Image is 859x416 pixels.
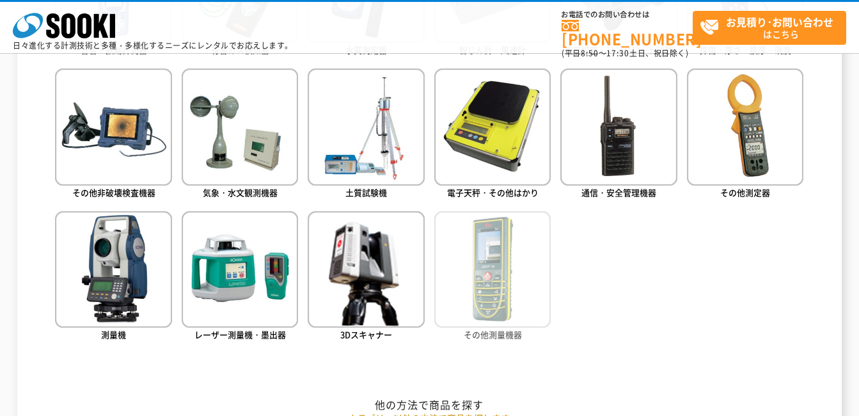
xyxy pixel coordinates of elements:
img: 通信・安全管理機器 [560,68,677,185]
span: 17:30 [606,47,629,59]
span: 電子天秤・その他はかり [447,186,539,198]
img: その他非破壊検査機器 [55,68,171,185]
span: はこちら [700,12,846,44]
span: (平日 ～ 土日、祝日除く) [562,47,688,59]
a: 測量機 [55,211,171,344]
img: 測量機 [55,211,171,328]
p: 日々進化する計測技術と多種・多様化するニーズにレンタルでお応えします。 [13,42,293,49]
img: 土質試験機 [308,68,424,185]
img: その他測定器 [687,68,803,185]
span: お電話でのお問い合わせは [562,11,693,19]
span: 土質試験機 [345,186,387,198]
a: 電子天秤・その他はかり [434,68,551,201]
a: [PHONE_NUMBER] [562,20,693,46]
span: その他測量機器 [464,328,522,340]
img: 電子天秤・その他はかり [434,68,551,185]
a: その他測量機器 [434,211,551,344]
img: 気象・水文観測機器 [182,68,298,185]
span: その他非破壊検査機器 [72,186,155,198]
a: 3Dスキャナー [308,211,424,344]
span: 8:50 [581,47,599,59]
strong: お見積り･お問い合わせ [726,14,833,29]
span: 通信・安全管理機器 [581,186,656,198]
span: 気象・水文観測機器 [203,186,278,198]
a: お見積り･お問い合わせはこちら [693,11,846,45]
span: その他測定器 [720,186,770,198]
a: 土質試験機 [308,68,424,201]
a: その他測定器 [687,68,803,201]
span: 3Dスキャナー [340,328,392,340]
a: 気象・水文観測機器 [182,68,298,201]
a: その他非破壊検査機器 [55,68,171,201]
img: その他測量機器 [434,211,551,328]
h2: 他の方法で商品を探す [55,398,803,412]
a: レーザー測量機・墨出器 [182,211,298,344]
span: 測量機 [101,328,126,340]
span: レーザー測量機・墨出器 [194,328,286,340]
img: 3Dスキャナー [308,211,424,328]
a: 通信・安全管理機器 [560,68,677,201]
img: レーザー測量機・墨出器 [182,211,298,328]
